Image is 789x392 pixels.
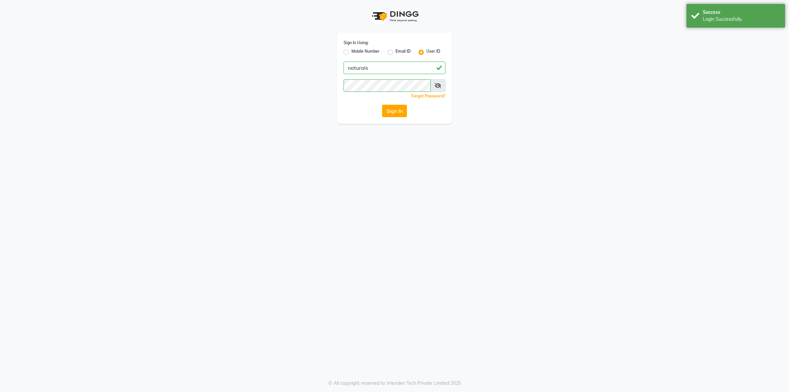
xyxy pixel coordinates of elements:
input: Username [344,62,445,74]
label: Mobile Number [351,48,380,56]
div: Login Successfully. [703,16,780,23]
label: Email ID [395,48,411,56]
input: Username [344,79,431,92]
label: Sign In Using: [344,40,369,46]
label: User ID [426,48,440,56]
img: logo1.svg [368,7,421,26]
button: Sign In [382,105,407,117]
a: Forgot Password? [411,93,445,98]
div: Success [703,9,780,16]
